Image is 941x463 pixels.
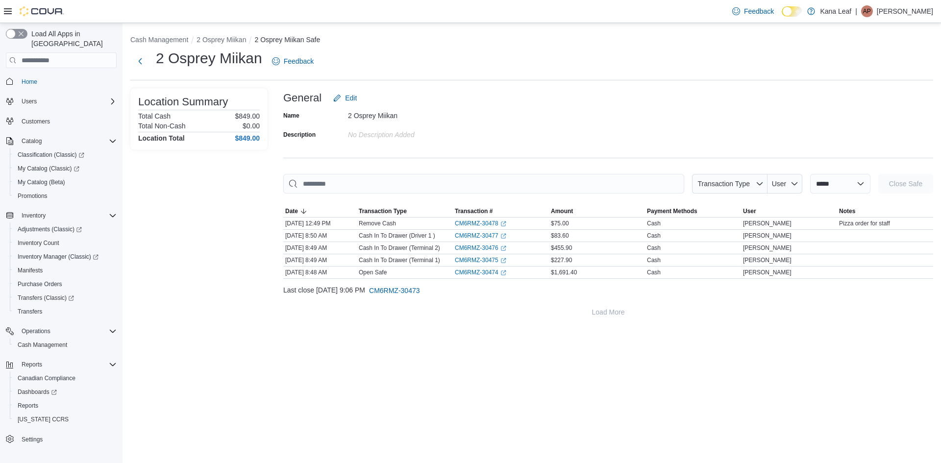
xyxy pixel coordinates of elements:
[18,325,54,337] button: Operations
[14,163,117,174] span: My Catalog (Classic)
[138,134,185,142] h4: Location Total
[455,219,506,227] a: CM6RMZ-30478External link
[18,75,117,87] span: Home
[369,286,420,295] span: CM6RMZ-30473
[18,253,99,261] span: Inventory Manager (Classic)
[18,135,46,147] button: Catalog
[645,205,741,217] button: Payment Methods
[647,207,697,215] span: Payment Methods
[14,386,61,398] a: Dashboards
[2,95,121,108] button: Users
[2,74,121,88] button: Home
[18,210,117,221] span: Inventory
[14,265,117,276] span: Manifests
[10,291,121,305] a: Transfers (Classic)
[10,413,121,426] button: [US_STATE] CCRS
[18,135,117,147] span: Catalog
[839,219,890,227] span: Pizza order for staff
[283,92,322,104] h3: General
[235,112,260,120] p: $849.00
[22,97,37,105] span: Users
[453,205,549,217] button: Transaction #
[10,189,121,203] button: Promotions
[14,190,51,202] a: Promotions
[283,131,316,139] label: Description
[743,268,792,276] span: [PERSON_NAME]
[14,400,117,412] span: Reports
[18,210,50,221] button: Inventory
[14,251,102,263] a: Inventory Manager (Classic)
[14,223,86,235] a: Adjustments (Classic)
[743,219,792,227] span: [PERSON_NAME]
[130,36,188,44] button: Cash Management
[772,180,787,188] span: User
[18,402,38,410] span: Reports
[283,267,357,278] div: [DATE] 8:48 AM
[10,264,121,277] button: Manifests
[455,232,506,240] a: CM6RMZ-30477External link
[18,341,67,349] span: Cash Management
[156,49,262,68] h1: 2 Osprey Miikan
[10,385,121,399] a: Dashboards
[14,400,42,412] a: Reports
[551,256,572,264] span: $227.90
[697,180,750,188] span: Transaction Type
[18,359,117,370] span: Reports
[18,267,43,274] span: Manifests
[283,174,684,194] input: This is a search bar. As you type, the results lower in the page will automatically filter.
[285,207,298,215] span: Date
[18,225,82,233] span: Adjustments (Classic)
[22,118,50,125] span: Customers
[18,239,59,247] span: Inventory Count
[14,251,117,263] span: Inventory Manager (Classic)
[283,302,933,322] button: Load More
[500,221,506,227] svg: External link
[837,205,933,217] button: Notes
[839,207,855,215] span: Notes
[14,265,47,276] a: Manifests
[14,306,46,317] a: Transfers
[10,338,121,352] button: Cash Management
[18,359,46,370] button: Reports
[14,149,117,161] span: Classification (Classic)
[365,281,423,300] button: CM6RMZ-30473
[14,237,117,249] span: Inventory Count
[14,306,117,317] span: Transfers
[861,5,873,17] div: Avery Pitawanakwat
[357,205,453,217] button: Transaction Type
[14,176,117,188] span: My Catalog (Beta)
[10,175,121,189] button: My Catalog (Beta)
[863,5,871,17] span: AP
[283,205,357,217] button: Date
[500,270,506,276] svg: External link
[283,112,299,120] label: Name
[18,115,117,127] span: Customers
[500,233,506,239] svg: External link
[743,244,792,252] span: [PERSON_NAME]
[18,294,74,302] span: Transfers (Classic)
[14,292,78,304] a: Transfers (Classic)
[243,122,260,130] p: $0.00
[283,230,357,242] div: [DATE] 8:50 AM
[359,219,396,227] p: Remove Cash
[10,250,121,264] a: Inventory Manager (Classic)
[14,372,79,384] a: Canadian Compliance
[14,176,69,188] a: My Catalog (Beta)
[10,277,121,291] button: Purchase Orders
[855,5,857,17] p: |
[329,88,361,108] button: Edit
[647,219,661,227] div: Cash
[18,165,79,172] span: My Catalog (Classic)
[22,327,50,335] span: Operations
[2,432,121,446] button: Settings
[197,36,246,44] button: 2 Osprey Miikan
[455,207,493,215] span: Transaction #
[14,190,117,202] span: Promotions
[18,433,117,445] span: Settings
[254,36,320,44] button: 2 Osprey Miikan Safe
[741,205,837,217] button: User
[18,374,75,382] span: Canadian Compliance
[10,399,121,413] button: Reports
[345,93,357,103] span: Edit
[27,29,117,49] span: Load All Apps in [GEOGRAPHIC_DATA]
